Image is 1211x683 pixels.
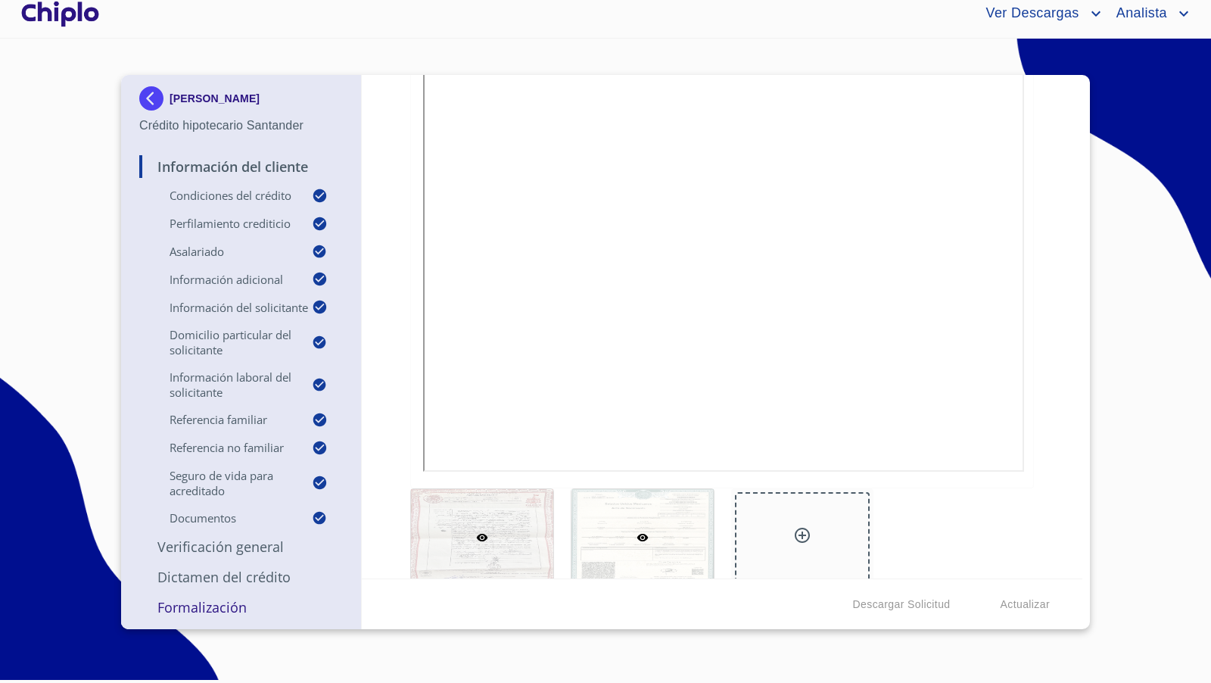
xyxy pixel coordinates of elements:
p: Seguro de Vida para Acreditado [139,468,312,498]
button: account of current user [1105,2,1193,26]
p: Asalariado [139,244,312,259]
button: account of current user [974,2,1104,26]
p: Información del Solicitante [139,300,312,315]
p: Condiciones del Crédito [139,188,312,203]
span: Actualizar [1001,595,1050,614]
iframe: Acta de Nacimiento [423,64,1025,472]
p: Información Laboral del Solicitante [139,370,312,400]
div: [PERSON_NAME] [139,86,343,117]
img: Docupass spot blue [139,86,170,111]
p: Perfilamiento crediticio [139,216,312,231]
button: Descargar Solicitud [847,591,957,619]
p: Formalización [139,598,343,616]
span: Analista [1105,2,1175,26]
p: Dictamen del Crédito [139,568,343,586]
p: Domicilio Particular del Solicitante [139,327,312,357]
p: Referencia Familiar [139,412,312,427]
p: Crédito hipotecario Santander [139,117,343,135]
span: Ver Descargas [974,2,1086,26]
button: Actualizar [995,591,1056,619]
p: Información del Cliente [139,157,343,176]
p: Documentos [139,510,312,526]
p: Referencia No Familiar [139,440,312,455]
p: Información adicional [139,272,312,287]
p: Verificación General [139,538,343,556]
span: Descargar Solicitud [853,595,951,614]
p: [PERSON_NAME] [170,92,260,104]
